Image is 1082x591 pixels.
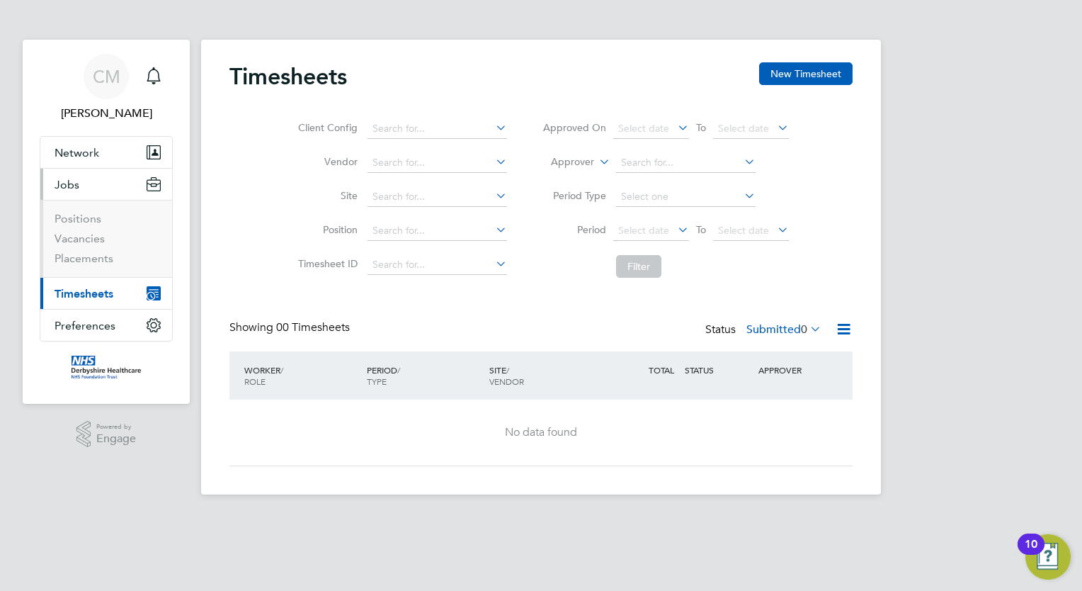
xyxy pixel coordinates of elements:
[692,220,710,239] span: To
[294,155,358,168] label: Vendor
[40,200,172,277] div: Jobs
[40,356,173,378] a: Go to home page
[618,224,669,237] span: Select date
[542,189,606,202] label: Period Type
[755,357,828,383] div: APPROVER
[294,223,358,236] label: Position
[294,257,358,270] label: Timesheet ID
[368,187,507,207] input: Search for...
[616,187,756,207] input: Select one
[759,62,853,85] button: New Timesheet
[368,255,507,275] input: Search for...
[368,221,507,241] input: Search for...
[705,320,824,340] div: Status
[55,252,113,265] a: Placements
[616,255,661,278] button: Filter
[55,212,101,225] a: Positions
[55,146,99,159] span: Network
[244,376,266,387] span: ROLE
[692,118,710,137] span: To
[746,322,821,337] label: Submitted
[40,310,172,341] button: Preferences
[96,433,136,445] span: Engage
[1025,544,1037,563] div: 10
[618,122,669,135] span: Select date
[718,122,769,135] span: Select date
[40,169,172,200] button: Jobs
[55,232,105,245] a: Vacancies
[1025,534,1071,580] button: Open Resource Center, 10 new notifications
[244,425,838,440] div: No data found
[294,121,358,134] label: Client Config
[649,364,674,376] span: TOTAL
[40,54,173,122] a: CM[PERSON_NAME]
[72,356,141,378] img: derbyshire-nhs-logo-retina.png
[40,137,172,168] button: Network
[363,357,486,394] div: PERIOD
[616,153,756,173] input: Search for...
[93,67,120,86] span: CM
[681,357,755,383] div: STATUS
[229,320,353,335] div: Showing
[506,364,509,376] span: /
[368,119,507,139] input: Search for...
[40,278,172,309] button: Timesheets
[367,376,387,387] span: TYPE
[542,121,606,134] label: Approved On
[55,178,79,191] span: Jobs
[55,287,113,300] span: Timesheets
[530,155,594,169] label: Approver
[486,357,608,394] div: SITE
[229,62,347,91] h2: Timesheets
[801,322,807,337] span: 0
[542,223,606,236] label: Period
[76,421,137,448] a: Powered byEngage
[96,421,136,433] span: Powered by
[368,153,507,173] input: Search for...
[718,224,769,237] span: Select date
[280,364,283,376] span: /
[40,105,173,122] span: Carole Murray
[23,40,190,404] nav: Main navigation
[489,376,524,387] span: VENDOR
[276,320,350,334] span: 00 Timesheets
[241,357,363,394] div: WORKER
[397,364,400,376] span: /
[294,189,358,202] label: Site
[55,319,115,332] span: Preferences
